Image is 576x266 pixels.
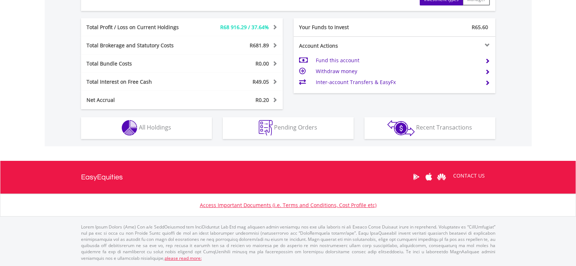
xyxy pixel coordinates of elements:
td: Withdraw money [316,66,479,77]
span: R0.20 [255,96,269,103]
a: Huawei [435,166,448,188]
a: Access Important Documents (i.e. Terms and Conditions, Cost Profile etc) [200,202,376,209]
span: All Holdings [139,123,171,131]
span: R681.89 [250,42,269,49]
img: pending_instructions-wht.png [259,120,273,136]
span: R49.05 [253,78,269,85]
div: Total Interest on Free Cash [81,78,199,86]
div: Total Profit / Loss on Current Holdings [81,24,199,31]
td: Fund this account [316,55,479,66]
span: R0.00 [255,60,269,67]
button: Pending Orders [223,117,354,139]
span: Pending Orders [274,123,317,131]
div: Account Actions [294,42,395,49]
div: Net Accrual [81,96,199,104]
a: please read more: [165,255,202,261]
button: All Holdings [81,117,212,139]
span: Recent Transactions [416,123,472,131]
a: EasyEquities [81,161,123,194]
div: Total Brokerage and Statutory Costs [81,42,199,49]
p: Lorem Ipsum Dolors (Ame) Con a/e SeddOeiusmod tem InciDiduntut Lab Etd mag aliquaen admin veniamq... [81,224,495,261]
a: Google Play [410,166,423,188]
img: transactions-zar-wht.png [387,120,415,136]
a: CONTACT US [448,166,490,186]
span: R65.60 [472,24,488,31]
a: Apple [423,166,435,188]
img: holdings-wht.png [122,120,137,136]
div: Your Funds to Invest [294,24,395,31]
td: Inter-account Transfers & EasyFx [316,77,479,88]
div: Total Bundle Costs [81,60,199,67]
button: Recent Transactions [364,117,495,139]
span: R68 916.29 / 37.64% [220,24,269,31]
